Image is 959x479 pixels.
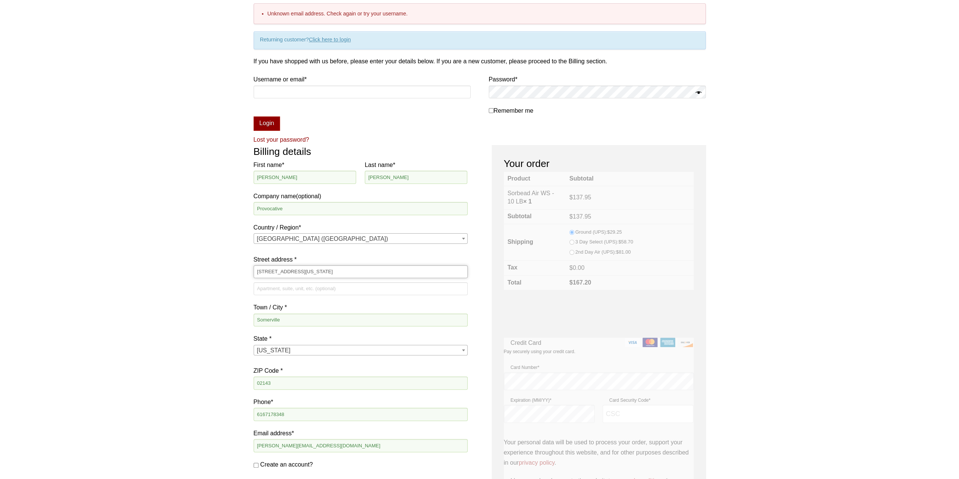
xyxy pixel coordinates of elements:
[268,10,699,18] li: Unknown email address. Check again or try your username.
[365,160,468,170] label: Last name
[254,136,309,143] a: Lost your password?
[254,345,467,356] span: Massachusetts
[254,233,468,244] span: Country / Region
[254,222,468,233] label: Country / Region
[254,265,468,278] input: House number and street name
[504,157,694,170] h3: Your order
[494,107,534,114] span: Remember me
[254,282,468,295] input: Apartment, suite, unit, etc. (optional)
[254,345,468,355] span: State
[254,160,468,201] label: Company name
[254,334,468,344] label: State
[254,74,471,84] label: Username or email
[489,74,706,84] label: Password
[254,145,468,158] h3: Billing details
[254,463,258,468] input: Create an account?
[489,108,494,113] input: Remember me
[254,397,468,407] label: Phone
[254,116,280,131] button: Login
[254,31,706,49] div: Returning customer?
[254,56,706,66] p: If you have shopped with us before, please enter your details below. If you are a new customer, p...
[254,366,468,376] label: ZIP Code
[254,254,468,265] label: Street address
[254,234,467,244] span: United States (US)
[695,88,701,98] button: Show password
[504,298,618,327] iframe: reCAPTCHA
[254,302,468,312] label: Town / City
[309,37,351,43] a: Click here to login
[254,428,468,438] label: Email address
[260,461,313,468] span: Create an account?
[296,193,321,199] span: (optional)
[254,160,356,170] label: First name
